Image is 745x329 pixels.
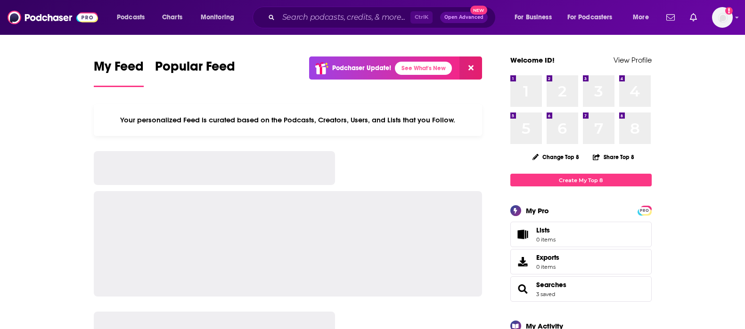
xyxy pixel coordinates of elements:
span: Lists [536,226,550,234]
a: Searches [514,282,532,296]
button: open menu [626,10,661,25]
span: 0 items [536,236,556,243]
span: Popular Feed [155,58,235,80]
a: Welcome ID! [510,56,555,64]
span: Exports [536,253,559,262]
span: Lists [536,226,556,234]
a: Show notifications dropdown [686,9,701,25]
a: Show notifications dropdown [663,9,679,25]
span: Ctrl K [410,11,433,24]
button: Open AdvancedNew [440,12,488,23]
span: Searches [510,276,652,302]
div: Your personalized Feed is curated based on the Podcasts, Creators, Users, and Lists that you Follow. [94,104,483,136]
button: open menu [110,10,157,25]
input: Search podcasts, credits, & more... [278,10,410,25]
span: Logged in as idcontent [712,7,733,28]
button: open menu [561,10,626,25]
button: Show profile menu [712,7,733,28]
button: open menu [194,10,246,25]
span: For Podcasters [567,11,613,24]
button: open menu [508,10,564,25]
button: Share Top 8 [592,148,635,166]
a: See What's New [395,62,452,75]
img: User Profile [712,7,733,28]
a: Popular Feed [155,58,235,87]
span: Lists [514,228,532,241]
span: For Business [515,11,552,24]
div: Search podcasts, credits, & more... [262,7,505,28]
span: 0 items [536,264,559,270]
a: Lists [510,222,652,247]
a: My Feed [94,58,144,87]
span: More [633,11,649,24]
a: Exports [510,249,652,274]
span: Podcasts [117,11,145,24]
a: Create My Top 8 [510,174,652,186]
span: Open Advanced [444,15,483,20]
img: Podchaser - Follow, Share and Rate Podcasts [8,8,98,26]
a: PRO [639,207,650,214]
span: Monitoring [201,11,234,24]
button: Change Top 8 [527,151,585,163]
a: View Profile [614,56,652,64]
span: New [470,6,487,15]
a: Charts [156,10,188,25]
span: My Feed [94,58,144,80]
span: Exports [514,255,532,268]
div: My Pro [526,206,549,215]
p: Podchaser Update! [332,64,391,72]
a: 3 saved [536,291,555,297]
svg: Add a profile image [725,7,733,15]
a: Searches [536,281,566,289]
span: Charts [162,11,182,24]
